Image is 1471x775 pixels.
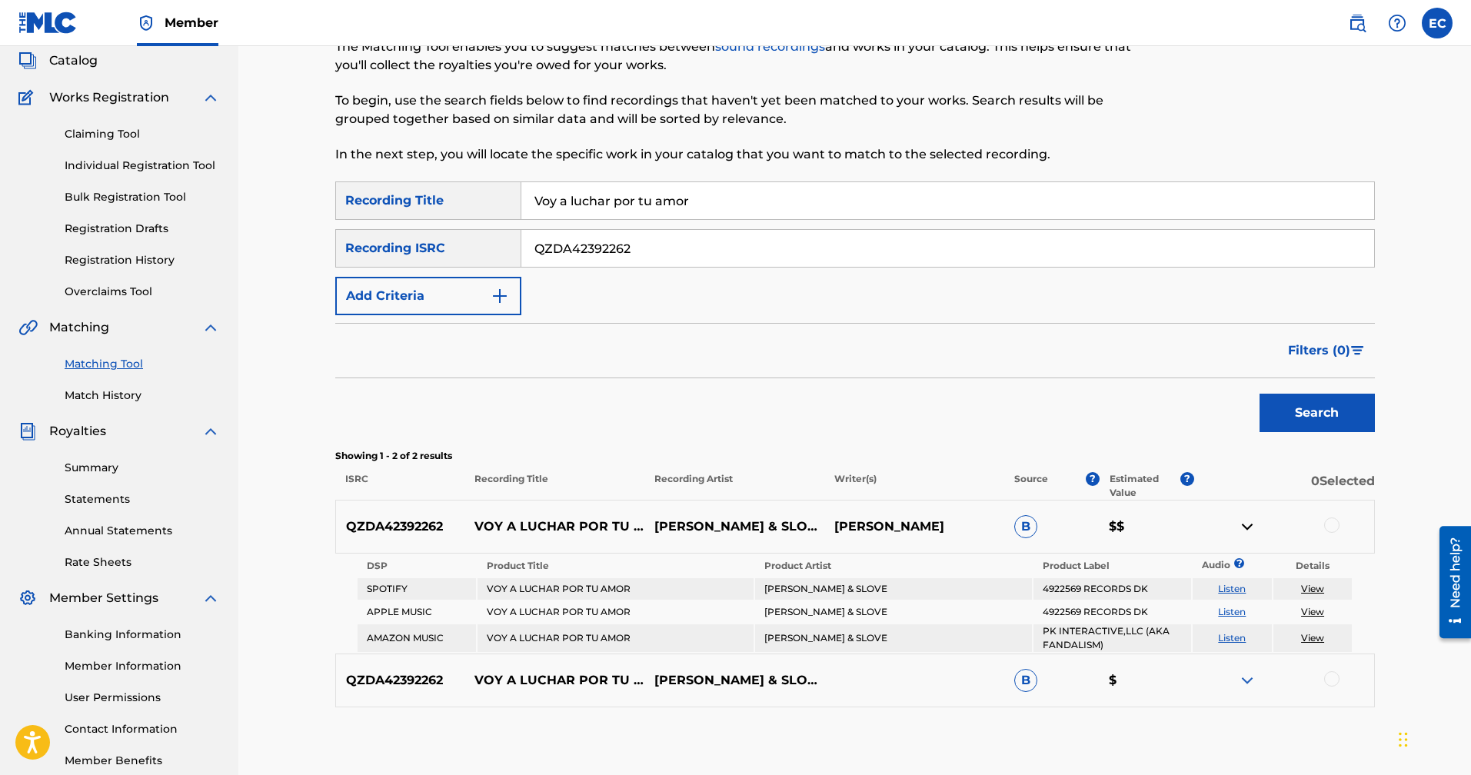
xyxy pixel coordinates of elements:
[201,589,220,607] img: expand
[1218,583,1246,594] a: Listen
[335,472,464,500] p: ISRC
[755,555,1031,577] th: Product Artist
[65,252,220,268] a: Registration History
[65,491,220,507] a: Statements
[65,753,220,769] a: Member Benefits
[335,38,1136,75] p: The Matching Tool enables you to suggest matches between and works in your catalog. This helps en...
[65,627,220,643] a: Banking Information
[65,721,220,737] a: Contact Information
[335,145,1136,164] p: In the next step, you will locate the specific work in your catalog that you want to match to the...
[1273,555,1353,577] th: Details
[1033,578,1191,600] td: 4922569 RECORDS DK
[1194,472,1374,500] p: 0 Selected
[1014,472,1048,500] p: Source
[1238,671,1256,690] img: expand
[1086,472,1100,486] span: ?
[644,472,824,500] p: Recording Artist
[1260,394,1375,432] button: Search
[18,422,37,441] img: Royalties
[1110,472,1180,500] p: Estimated Value
[201,318,220,337] img: expand
[65,126,220,142] a: Claiming Tool
[478,555,754,577] th: Product Title
[1099,517,1194,536] p: $$
[1033,601,1191,623] td: 4922569 RECORDS DK
[755,624,1031,652] td: [PERSON_NAME] & SLOVE
[1180,472,1194,486] span: ?
[1218,632,1246,644] a: Listen
[1351,346,1364,355] img: filter
[464,517,644,536] p: VOY A LUCHAR POR TU AMOR
[1033,555,1191,577] th: Product Label
[335,91,1136,128] p: To begin, use the search fields below to find recordings that haven't yet been matched to your wo...
[1342,8,1373,38] a: Public Search
[201,88,220,107] img: expand
[464,472,644,500] p: Recording Title
[715,39,825,54] a: sound recordings
[478,578,754,600] td: VOY A LUCHAR POR TU AMOR
[755,578,1031,600] td: [PERSON_NAME] & SLOVE
[824,517,1004,536] p: [PERSON_NAME]
[65,387,220,404] a: Match History
[1428,521,1471,644] iframe: Resource Center
[478,601,754,623] td: VOY A LUCHAR POR TU AMOR
[1014,515,1037,538] span: B
[165,14,218,32] span: Member
[18,589,37,607] img: Member Settings
[49,88,169,107] span: Works Registration
[336,517,465,536] p: QZDA42392262
[18,52,37,70] img: Catalog
[1382,8,1413,38] div: Help
[644,517,824,536] p: [PERSON_NAME] & SLOVE
[464,671,644,690] p: VOY A LUCHAR POR TU AMOR
[824,472,1004,500] p: Writer(s)
[335,181,1375,440] form: Search Form
[65,356,220,372] a: Matching Tool
[1193,558,1211,572] p: Audio
[1279,331,1375,370] button: Filters (0)
[1422,8,1453,38] div: User Menu
[1033,624,1191,652] td: PK INTERACTIVE,LLC (AKA FANDALISM)
[1394,701,1471,775] iframe: Chat Widget
[1238,517,1256,536] img: contract
[49,52,98,70] span: Catalog
[335,277,521,315] button: Add Criteria
[358,555,476,577] th: DSP
[65,658,220,674] a: Member Information
[49,318,109,337] span: Matching
[1301,583,1324,594] a: View
[201,422,220,441] img: expand
[644,671,824,690] p: [PERSON_NAME] & SLOVE
[1348,14,1366,32] img: search
[18,318,38,337] img: Matching
[137,14,155,32] img: Top Rightsholder
[491,287,509,305] img: 9d2ae6d4665cec9f34b9.svg
[65,189,220,205] a: Bulk Registration Tool
[18,52,98,70] a: CatalogCatalog
[65,221,220,237] a: Registration Drafts
[1388,14,1406,32] img: help
[18,88,38,107] img: Works Registration
[1399,717,1408,763] div: Drag
[65,690,220,706] a: User Permissions
[478,624,754,652] td: VOY A LUCHAR POR TU AMOR
[336,671,465,690] p: QZDA42392262
[18,12,78,34] img: MLC Logo
[1218,606,1246,617] a: Listen
[335,449,1375,463] p: Showing 1 - 2 of 2 results
[358,578,476,600] td: SPOTIFY
[1301,606,1324,617] a: View
[358,624,476,652] td: AMAZON MUSIC
[65,523,220,539] a: Annual Statements
[65,158,220,174] a: Individual Registration Tool
[65,554,220,570] a: Rate Sheets
[49,422,106,441] span: Royalties
[1301,632,1324,644] a: View
[65,460,220,476] a: Summary
[1099,671,1194,690] p: $
[49,589,158,607] span: Member Settings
